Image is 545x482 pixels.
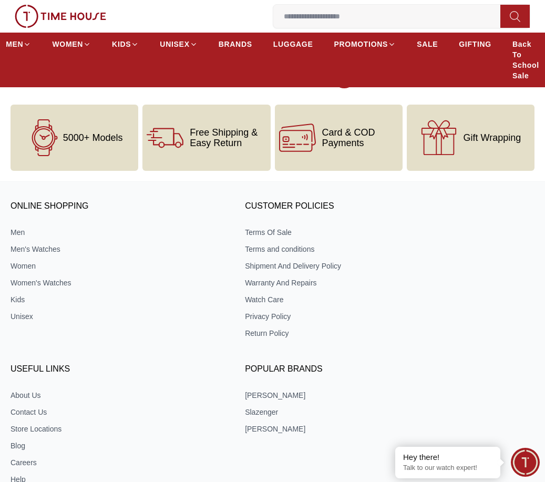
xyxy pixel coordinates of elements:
[459,39,491,49] span: GIFTING
[245,261,456,271] a: Shipment And Delivery Policy
[190,127,266,148] span: Free Shipping & Easy Return
[512,35,539,85] a: Back To School Sale
[245,294,456,305] a: Watch Care
[403,452,492,463] div: Hey there!
[11,278,222,288] a: Women's Watches
[245,278,456,288] a: Warranty And Repairs
[11,440,222,451] a: Blog
[63,132,123,143] span: 5000+ Models
[160,35,197,54] a: UNISEX
[11,244,222,254] a: Men's Watches
[245,362,456,377] h3: Popular Brands
[11,457,222,468] a: Careers
[6,39,23,49] span: MEN
[245,424,456,434] a: [PERSON_NAME]
[273,35,313,54] a: LUGGAGE
[52,39,83,49] span: WOMEN
[11,227,222,238] a: Men
[52,35,91,54] a: WOMEN
[245,407,456,417] a: Slazenger
[11,294,222,305] a: Kids
[322,127,398,148] span: Card & COD Payments
[512,39,539,81] span: Back To School Sale
[160,39,189,49] span: UNISEX
[11,199,222,214] h3: ONLINE SHOPPING
[334,39,388,49] span: PROMOTIONS
[219,35,252,54] a: BRANDS
[417,35,438,54] a: SALE
[11,407,222,417] a: Contact Us
[464,132,521,143] span: Gift Wrapping
[245,199,456,214] h3: CUSTOMER POLICIES
[11,261,222,271] a: Women
[334,35,396,54] a: PROMOTIONS
[273,39,313,49] span: LUGGAGE
[6,35,31,54] a: MEN
[112,35,139,54] a: KIDS
[11,424,222,434] a: Store Locations
[245,390,456,401] a: [PERSON_NAME]
[245,227,456,238] a: Terms Of Sale
[511,448,540,477] div: Chat Widget
[219,39,252,49] span: BRANDS
[245,311,456,322] a: Privacy Policy
[245,328,456,339] a: Return Policy
[459,35,491,54] a: GIFTING
[11,311,222,322] a: Unisex
[11,390,222,401] a: About Us
[403,464,492,473] p: Talk to our watch expert!
[417,39,438,49] span: SALE
[15,5,106,28] img: ...
[11,362,222,377] h3: USEFUL LINKS
[245,244,456,254] a: Terms and conditions
[112,39,131,49] span: KIDS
